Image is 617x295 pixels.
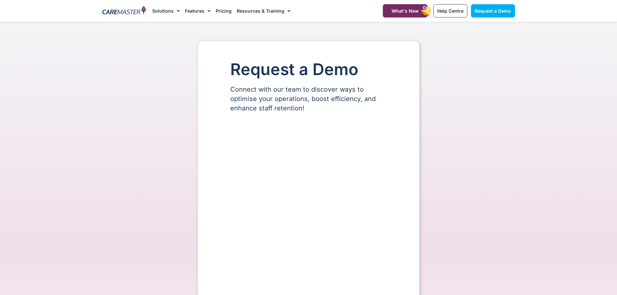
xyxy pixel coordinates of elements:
[392,8,419,14] span: What's New
[383,4,428,17] a: What's New
[230,85,387,113] p: Connect with our team to discover ways to optimise your operations, boost efficiency, and enhance...
[433,4,467,17] a: Help Centre
[437,8,463,14] span: Help Centre
[102,6,146,16] img: CareMaster Logo
[471,4,515,17] a: Request a Demo
[230,61,387,78] h1: Request a Demo
[475,8,511,14] span: Request a Demo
